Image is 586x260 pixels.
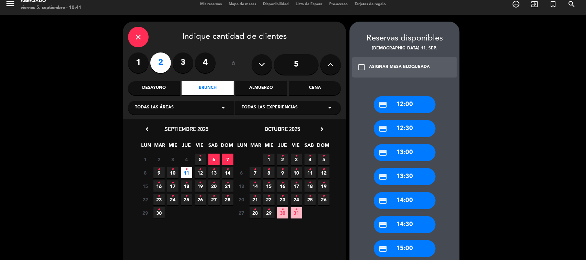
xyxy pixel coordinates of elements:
i: credit_card [379,173,388,181]
i: • [172,191,174,202]
span: VIE [194,141,206,153]
div: 13:00 [374,144,436,161]
span: 31 [291,207,302,218]
span: MAR [250,141,262,153]
span: Lista de Espera [292,2,326,6]
span: Disponibilidad [260,2,292,6]
span: 23 [277,194,288,205]
span: 1 [140,154,151,165]
i: • [309,191,311,202]
span: 18 [181,180,192,192]
span: Todas las experiencias [242,104,298,111]
label: 4 [195,52,216,73]
span: LUN [141,141,152,153]
span: 14 [250,180,261,192]
div: Reservas disponibles [349,32,460,45]
span: 5 [318,154,330,165]
i: chevron_left [143,126,151,133]
i: credit_card [379,149,388,157]
i: • [213,177,215,188]
div: 12:30 [374,120,436,137]
i: • [309,164,311,175]
i: • [199,191,202,202]
i: credit_card [379,197,388,205]
span: 26 [318,194,330,205]
i: • [227,191,229,202]
span: Tarjetas de regalo [351,2,389,6]
span: 29 [263,207,275,218]
div: viernes 5. septiembre - 10:41 [21,4,81,11]
span: 20 [236,194,247,205]
span: SAB [208,141,219,153]
span: 11 [181,167,192,178]
i: • [323,177,325,188]
div: ó [222,52,245,76]
i: • [158,204,160,215]
i: • [213,191,215,202]
label: 3 [173,52,193,73]
span: 24 [291,194,302,205]
div: Cena [289,81,341,95]
span: 22 [140,194,151,205]
span: DOM [221,141,232,153]
span: 5 [195,154,206,165]
span: 20 [208,180,220,192]
span: 10 [291,167,302,178]
i: • [213,164,215,175]
span: 27 [236,207,247,218]
i: arrow_drop_down [326,104,334,112]
div: 13:30 [374,168,436,185]
span: 21 [250,194,261,205]
span: 3 [291,154,302,165]
i: • [323,164,325,175]
i: • [199,164,202,175]
i: arrow_drop_down [219,104,227,112]
span: octubre 2025 [265,126,300,132]
span: Todas las áreas [135,104,174,111]
span: 12 [195,167,206,178]
span: 8 [263,167,275,178]
div: ASIGNAR MESA BLOQUEADA [369,64,430,71]
i: • [254,177,256,188]
i: • [254,204,256,215]
div: Indique cantidad de clientes [128,27,341,47]
i: credit_card [379,245,388,253]
i: • [295,204,298,215]
i: • [281,204,284,215]
i: • [254,191,256,202]
div: [DEMOGRAPHIC_DATA] 11, sep. [349,45,460,52]
span: 13 [208,167,220,178]
span: 17 [291,180,302,192]
i: • [295,177,298,188]
span: 2 [153,154,165,165]
span: 29 [140,207,151,218]
span: 11 [305,167,316,178]
i: • [199,151,202,162]
i: • [158,164,160,175]
span: 9 [277,167,288,178]
div: 14:00 [374,192,436,209]
i: • [185,177,188,188]
span: 30 [153,207,165,218]
span: 28 [250,207,261,218]
span: 8 [140,167,151,178]
span: MAR [154,141,165,153]
i: • [158,177,160,188]
i: • [185,164,188,175]
i: • [281,164,284,175]
i: • [295,164,298,175]
span: 4 [181,154,192,165]
span: 2 [277,154,288,165]
label: 1 [128,52,149,73]
span: 21 [222,180,233,192]
i: • [268,191,270,202]
i: • [158,191,160,202]
div: 12:00 [374,96,436,113]
span: LUN [237,141,248,153]
i: credit_card [379,125,388,133]
span: 25 [181,194,192,205]
i: • [295,151,298,162]
i: • [281,191,284,202]
i: • [268,164,270,175]
i: • [227,164,229,175]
